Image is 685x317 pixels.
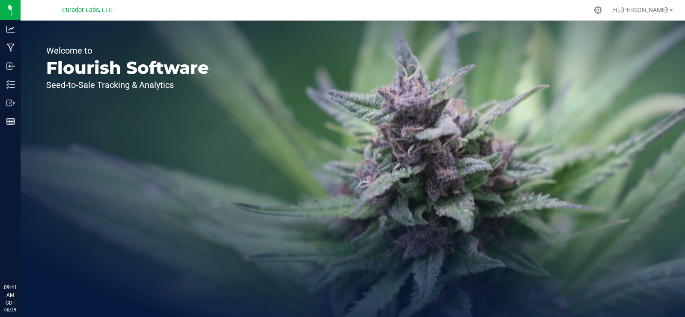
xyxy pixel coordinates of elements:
[62,6,113,14] span: Curador Labs, LLC
[46,46,209,55] p: Welcome to
[6,80,15,89] inline-svg: Inventory
[6,25,15,33] inline-svg: Analytics
[6,62,15,70] inline-svg: Inbound
[46,59,209,76] p: Flourish Software
[6,117,15,126] inline-svg: Reports
[46,81,209,89] p: Seed-to-Sale Tracking & Analytics
[6,43,15,52] inline-svg: Manufacturing
[593,6,603,14] div: Manage settings
[6,99,15,107] inline-svg: Outbound
[4,307,17,313] p: 08/25
[613,6,669,13] span: Hi, [PERSON_NAME]!
[4,284,17,307] p: 09:41 AM CDT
